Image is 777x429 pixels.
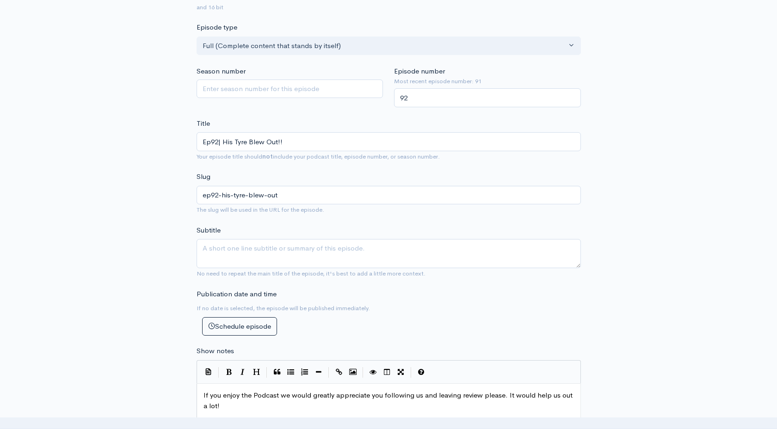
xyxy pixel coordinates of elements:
button: Generic List [284,365,298,379]
input: Enter episode number [394,88,581,107]
i: | [218,367,219,378]
small: Your episode title should include your podcast title, episode number, or season number. [197,153,440,160]
label: Season number [197,66,246,77]
button: Schedule episode [202,317,277,336]
label: Episode number [394,66,445,77]
label: Subtitle [197,225,221,236]
small: No need to repeat the main title of the episode, it's best to add a little more context. [197,270,425,277]
small: If no date is selected, the episode will be published immediately. [197,304,370,312]
div: Full (Complete content that stands by itself) [203,41,567,51]
input: title-of-episode [197,186,581,205]
button: Toggle Side by Side [380,365,394,379]
label: Title [197,118,210,129]
button: Markdown Guide [414,365,428,379]
button: Insert Horizontal Line [312,365,326,379]
button: Toggle Fullscreen [394,365,408,379]
strong: not [262,153,273,160]
button: Full (Complete content that stands by itself) [197,37,581,55]
button: Insert Show Notes Template [202,365,216,379]
label: Slug [197,172,210,182]
i: | [411,367,412,378]
small: Most recent episode number: 91 [394,77,581,86]
i: | [363,367,364,378]
small: The slug will be used in the URL for the episode. [197,206,324,214]
button: Insert Image [346,365,360,379]
button: Italic [236,365,250,379]
label: Episode type [197,22,237,33]
span: If you enjoy the Podcast we would greatly appreciate you following us and leaving review please. ... [203,391,574,410]
input: Enter season number for this episode [197,80,383,98]
button: Toggle Preview [366,365,380,379]
button: Quote [270,365,284,379]
label: Publication date and time [197,289,277,300]
button: Heading [250,365,264,379]
button: Create Link [332,365,346,379]
input: What is the episode's title? [197,132,581,151]
button: Numbered List [298,365,312,379]
button: Bold [222,365,236,379]
label: Show notes [197,346,234,356]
